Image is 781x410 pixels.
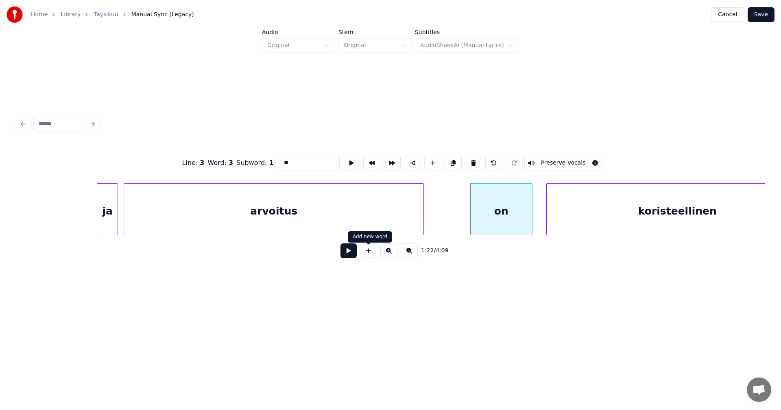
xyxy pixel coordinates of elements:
[747,377,771,402] a: Avoin keskustelu
[236,158,273,168] div: Subword :
[748,7,774,22] button: Save
[61,11,81,19] a: Library
[131,11,194,19] span: Manual Sync (Legacy)
[415,29,519,35] label: Subtitles
[262,29,335,35] label: Audio
[353,234,387,240] div: Add new word
[31,11,48,19] a: Home
[200,159,204,167] span: 3
[338,29,412,35] label: Stem
[524,156,602,170] button: Toggle
[421,247,434,255] span: 1:22
[711,7,744,22] button: Cancel
[421,247,441,255] div: /
[182,158,205,168] div: Line :
[94,11,118,19] a: Täysikuu
[269,159,274,167] span: 1
[229,159,233,167] span: 3
[208,158,233,168] div: Word :
[7,7,23,23] img: youka
[436,247,448,255] span: 4:09
[31,11,194,19] nav: breadcrumb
